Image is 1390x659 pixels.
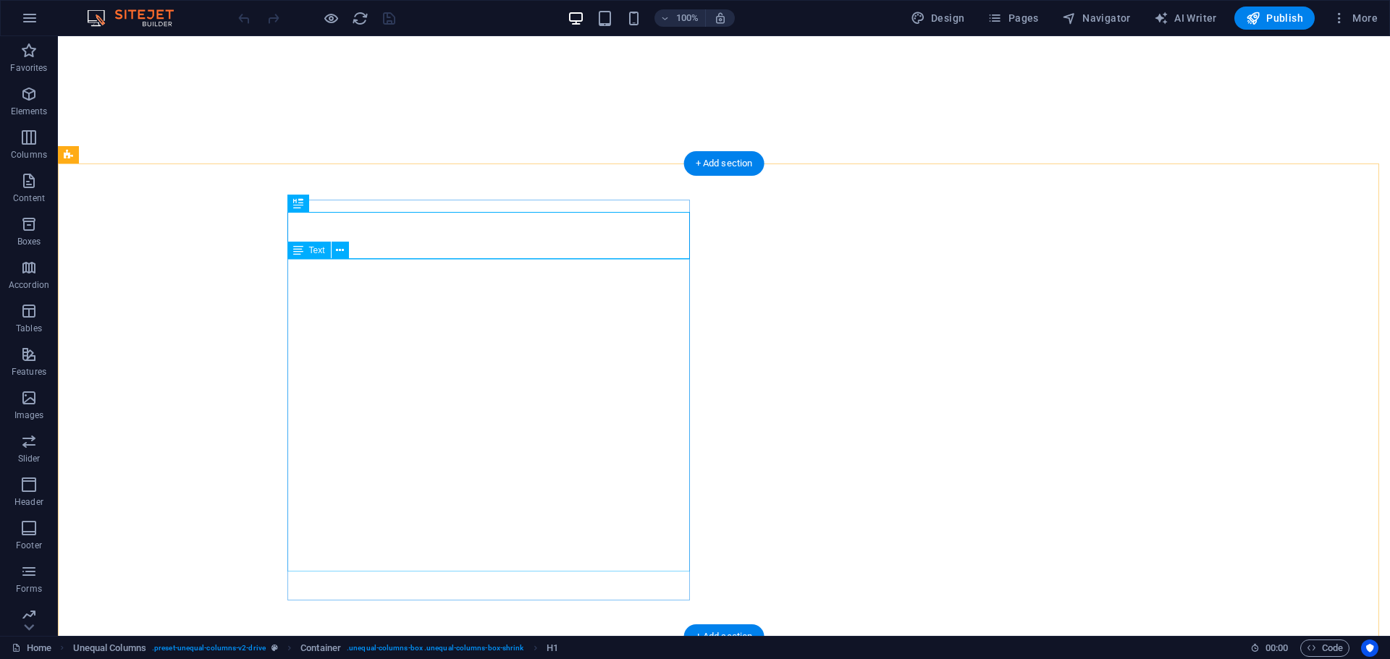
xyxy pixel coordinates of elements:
[16,323,42,334] p: Tables
[18,453,41,464] p: Slider
[271,644,278,652] i: This element is a customizable preset
[352,10,368,27] i: Reload page
[547,639,558,657] span: Click to select. Double-click to edit
[1332,11,1378,25] span: More
[351,9,368,27] button: reload
[1307,639,1343,657] span: Code
[300,639,341,657] span: Click to select. Double-click to edit
[347,639,523,657] span: . unequal-columns-box .unequal-columns-box-shrink
[1062,11,1131,25] span: Navigator
[1276,642,1278,653] span: :
[911,11,965,25] span: Design
[73,639,558,657] nav: breadcrumb
[10,62,47,74] p: Favorites
[676,9,699,27] h6: 100%
[17,236,41,247] p: Boxes
[714,12,727,25] i: On resize automatically adjust zoom level to fit chosen device.
[9,279,49,291] p: Accordion
[1056,7,1137,30] button: Navigator
[1246,11,1303,25] span: Publish
[83,9,192,27] img: Editor Logo
[1250,639,1289,657] h6: Session time
[14,496,43,508] p: Header
[14,409,44,421] p: Images
[684,624,764,649] div: + Add section
[1148,7,1223,30] button: AI Writer
[12,639,51,657] a: Click to cancel selection. Double-click to open Pages
[309,246,325,255] span: Text
[1234,7,1315,30] button: Publish
[16,540,42,551] p: Footer
[13,192,45,204] p: Content
[12,366,46,378] p: Features
[905,7,971,30] button: Design
[1326,7,1383,30] button: More
[322,9,340,27] button: Click here to leave preview mode and continue editing
[654,9,706,27] button: 100%
[11,149,47,161] p: Columns
[982,7,1044,30] button: Pages
[73,639,146,657] span: Click to select. Double-click to edit
[1154,11,1217,25] span: AI Writer
[16,583,42,595] p: Forms
[987,11,1038,25] span: Pages
[152,639,266,657] span: . preset-unequal-columns-v2-drive
[684,151,764,176] div: + Add section
[1361,639,1378,657] button: Usercentrics
[11,106,48,117] p: Elements
[1265,639,1288,657] span: 00 00
[1300,639,1349,657] button: Code
[905,7,971,30] div: Design (Ctrl+Alt+Y)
